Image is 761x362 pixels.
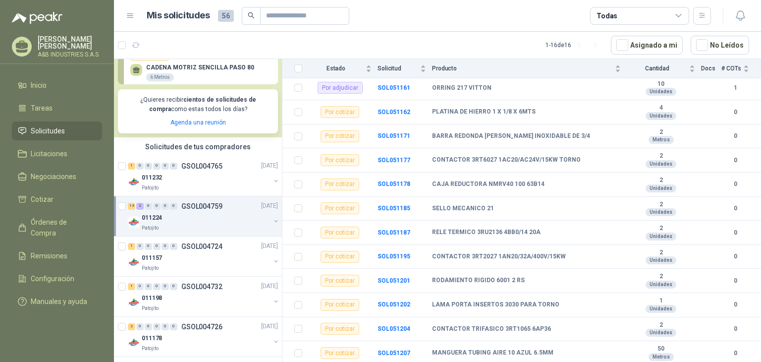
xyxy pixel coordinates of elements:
div: 0 [162,283,169,290]
a: SOL051187 [378,229,410,236]
b: 2 [627,249,695,257]
span: # COTs [721,65,741,72]
b: 0 [721,180,749,189]
th: # COTs [721,59,761,78]
a: Cotizar [12,190,102,209]
div: 0 [170,323,177,330]
p: GSOL004726 [181,323,222,330]
div: Por cotizar [321,275,359,287]
a: 14 2 0 0 0 0 GSOL004759[DATE] Company Logo011224Patojito [128,200,280,232]
span: Remisiones [31,250,67,261]
b: CONTACTOR 3RT6027 1AC20/AC24V/15KW TORNO [432,156,581,164]
p: [DATE] [261,282,278,291]
p: A&B INDUSTRIES S.A.S [38,52,102,58]
p: Patojito [142,304,159,312]
p: 011198 [142,294,162,303]
b: ORRING 217 VITTON [432,84,491,92]
b: SELLO MECANICO 21 [432,205,494,213]
b: CAJA REDUCTORA NMRV40 100 63B14 [432,181,544,188]
div: 0 [170,283,177,290]
p: Patojito [142,264,159,272]
a: SOL051177 [378,157,410,164]
div: 0 [145,283,152,290]
div: 0 [170,163,177,170]
th: Cantidad [627,59,701,78]
b: 1 [627,297,695,305]
img: Company Logo [128,337,140,349]
p: [PERSON_NAME] [PERSON_NAME] [38,36,102,50]
a: Inicio [12,76,102,95]
div: Metros [649,353,674,361]
th: Solicitud [378,59,432,78]
a: Órdenes de Compra [12,213,102,242]
button: Asignado a mi [611,36,683,55]
a: 1 0 0 0 0 0 GSOL004732[DATE] Company Logo011198Patojito [128,281,280,312]
div: 0 [136,163,144,170]
b: 2 [627,321,695,329]
p: ¿Quieres recibir como estas todos los días? [124,95,272,114]
div: Por cotizar [321,347,359,359]
a: SOL051161 [378,84,410,91]
div: Por cotizar [321,251,359,263]
div: 0 [145,163,152,170]
b: cientos de solicitudes de compra [149,96,256,113]
b: LAMA PORTA INSERTOS 3030 PARA TORNO [432,301,559,309]
b: 0 [721,276,749,286]
a: SOL051201 [378,277,410,284]
div: 0 [136,243,144,250]
a: Agenda una reunión [170,119,226,126]
p: Patojito [142,345,159,353]
div: 0 [170,203,177,210]
div: Unidades [646,160,676,168]
div: Por cotizar [321,227,359,239]
span: Tareas [31,103,53,114]
b: 0 [721,349,749,358]
b: SOL051185 [378,205,410,212]
div: Unidades [646,88,676,96]
div: 0 [153,203,161,210]
a: SOL051207 [378,350,410,357]
a: Negociaciones [12,167,102,186]
div: Unidades [646,329,676,337]
b: SOL051171 [378,132,410,139]
b: RELE TERMICO 3RU2136 4BB0/14 20A [432,229,541,237]
b: SOL051204 [378,325,410,332]
b: 0 [721,156,749,165]
span: Solicitud [378,65,418,72]
span: Cotizar [31,194,54,205]
div: 1 [128,283,135,290]
div: 0 [136,283,144,290]
span: Producto [432,65,613,72]
th: Estado [308,59,378,78]
a: Solicitudes [12,121,102,140]
div: 0 [153,243,161,250]
th: Producto [432,59,627,78]
b: 0 [721,204,749,213]
b: 2 [627,273,695,281]
div: 0 [162,323,169,330]
img: Logo peakr [12,12,62,24]
th: Docs [701,59,721,78]
a: Configuración [12,269,102,288]
div: Por cotizar [321,323,359,335]
div: Unidades [646,184,676,192]
div: 0 [153,323,161,330]
b: SOL051195 [378,253,410,260]
b: 4 [627,104,695,112]
div: 0 [145,203,152,210]
b: SOL051178 [378,181,410,187]
b: 10 [627,80,695,88]
p: 011224 [142,213,162,223]
a: Tareas [12,99,102,118]
p: [DATE] [261,241,278,251]
a: SOL051162 [378,109,410,116]
div: 1 [128,163,135,170]
h1: Mis solicitudes [147,8,210,23]
div: 1 - 16 de 16 [545,37,603,53]
b: 0 [721,300,749,309]
div: Unidades [646,305,676,313]
p: 011178 [142,334,162,343]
